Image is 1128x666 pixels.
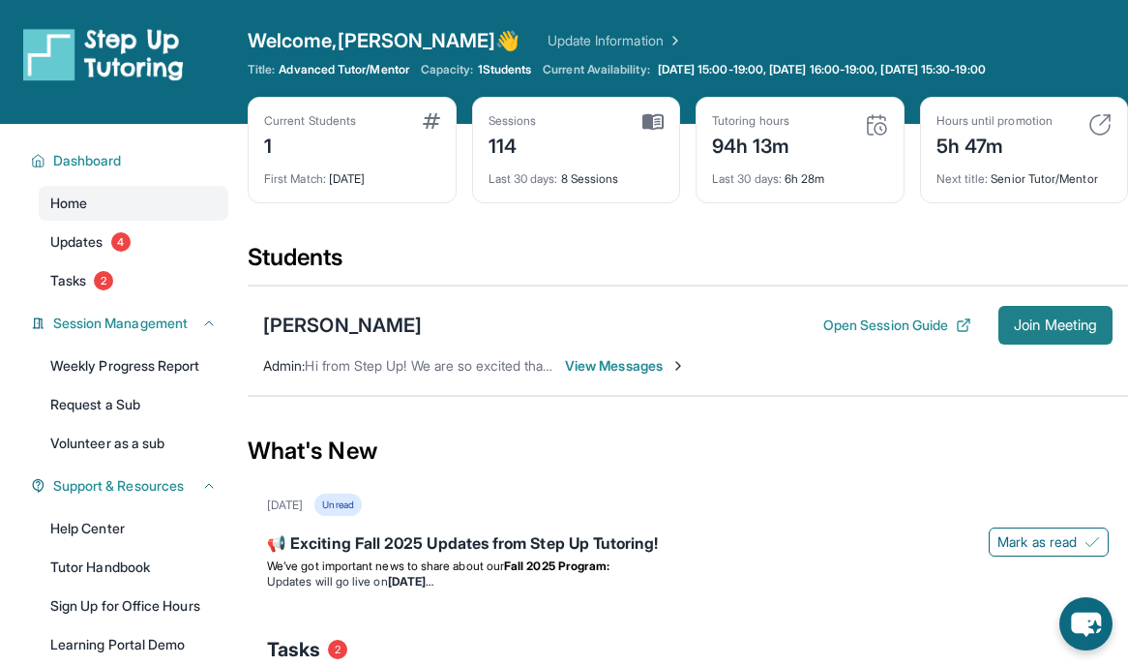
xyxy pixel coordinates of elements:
[504,559,609,573] strong: Fall 2025 Program:
[39,225,228,259] a: Updates4
[39,550,228,585] a: Tutor Handbook
[712,171,782,186] span: Last 30 days :
[565,356,686,376] span: View Messages
[478,62,532,77] span: 1 Students
[39,511,228,546] a: Help Center
[712,160,888,187] div: 6h 28m
[39,186,228,221] a: Home
[50,271,86,290] span: Tasks
[23,27,184,81] img: logo
[936,160,1113,187] div: Senior Tutor/Mentor
[1084,534,1100,550] img: Mark as read
[45,151,217,170] button: Dashboard
[53,476,184,496] span: Support & Resources
[50,194,87,213] span: Home
[489,113,537,129] div: Sessions
[548,31,683,50] a: Update Information
[264,160,440,187] div: [DATE]
[264,129,356,160] div: 1
[39,348,228,383] a: Weekly Progress Report
[111,232,131,252] span: 4
[642,113,664,131] img: card
[1014,319,1097,331] span: Join Meeting
[45,476,217,496] button: Support & Resources
[45,314,217,333] button: Session Management
[388,574,433,589] strong: [DATE]
[267,559,504,573] span: We’ve got important news to share about our
[53,314,188,333] span: Session Management
[279,62,408,77] span: Advanced Tutor/Mentor
[489,171,558,186] span: Last 30 days :
[658,62,986,77] span: [DATE] 15:00-19:00, [DATE] 16:00-19:00, [DATE] 15:30-19:00
[53,151,122,170] span: Dashboard
[263,312,422,339] div: [PERSON_NAME]
[248,62,275,77] span: Title:
[936,171,989,186] span: Next title :
[998,306,1113,345] button: Join Meeting
[94,271,113,290] span: 2
[39,263,228,298] a: Tasks2
[39,387,228,422] a: Request a Sub
[328,640,347,659] span: 2
[248,409,1128,494] div: What's New
[421,62,474,77] span: Capacity:
[865,113,888,136] img: card
[664,31,683,50] img: Chevron Right
[264,171,326,186] span: First Match :
[314,494,361,516] div: Unread
[543,62,649,77] span: Current Availability:
[489,160,665,187] div: 8 Sessions
[997,532,1077,552] span: Mark as read
[267,498,303,513] div: [DATE]
[248,27,520,54] span: Welcome, [PERSON_NAME] 👋
[267,574,1109,590] li: Updates will go live on
[989,528,1109,557] button: Mark as read
[936,129,1053,160] div: 5h 47m
[267,531,1109,559] div: 📢 Exciting Fall 2025 Updates from Step Up Tutoring!
[1059,597,1113,651] button: chat-button
[1088,113,1112,136] img: card
[39,627,228,662] a: Learning Portal Demo
[654,62,990,77] a: [DATE] 15:00-19:00, [DATE] 16:00-19:00, [DATE] 15:30-19:00
[267,636,320,663] span: Tasks
[936,113,1053,129] div: Hours until promotion
[264,113,356,129] div: Current Students
[670,358,686,374] img: Chevron-Right
[248,242,1128,285] div: Students
[39,426,228,461] a: Volunteer as a sub
[489,129,537,160] div: 114
[423,113,440,129] img: card
[263,357,305,374] span: Admin :
[823,316,971,335] button: Open Session Guide
[50,232,104,252] span: Updates
[712,113,790,129] div: Tutoring hours
[712,129,790,160] div: 94h 13m
[39,589,228,623] a: Sign Up for Office Hours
